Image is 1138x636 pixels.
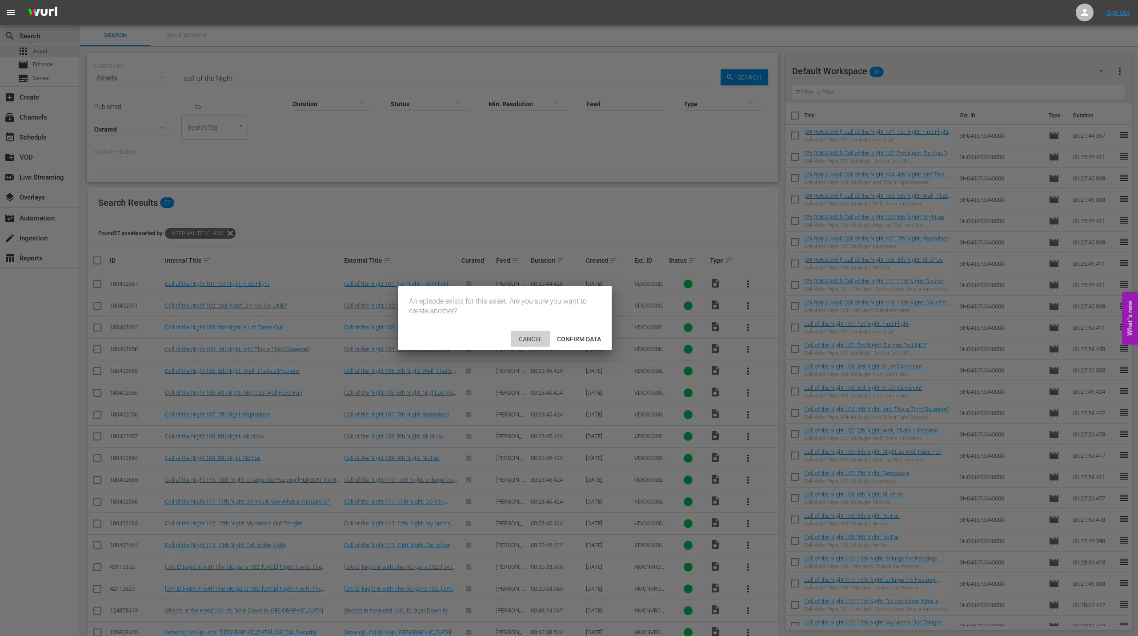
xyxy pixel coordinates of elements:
button: Open Feedback Widget [1122,292,1138,344]
div: An episode exists for this asset. Are you sure you want to create another? [398,286,612,328]
span: Confirm data [550,336,608,343]
a: Sign Out [1106,9,1130,16]
span: menu [5,7,16,18]
img: ans4CAIJ8jUAAAAAAAAAAAAAAAAAAAAAAAAgQb4GAAAAAAAAAAAAAAAAAAAAAAAAJMjXAAAAAAAAAAAAAAAAAAAAAAAAgAT5G... [21,2,64,23]
button: Confirm data [550,331,608,347]
span: Cancel [512,336,549,343]
button: Cancel [511,331,550,347]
